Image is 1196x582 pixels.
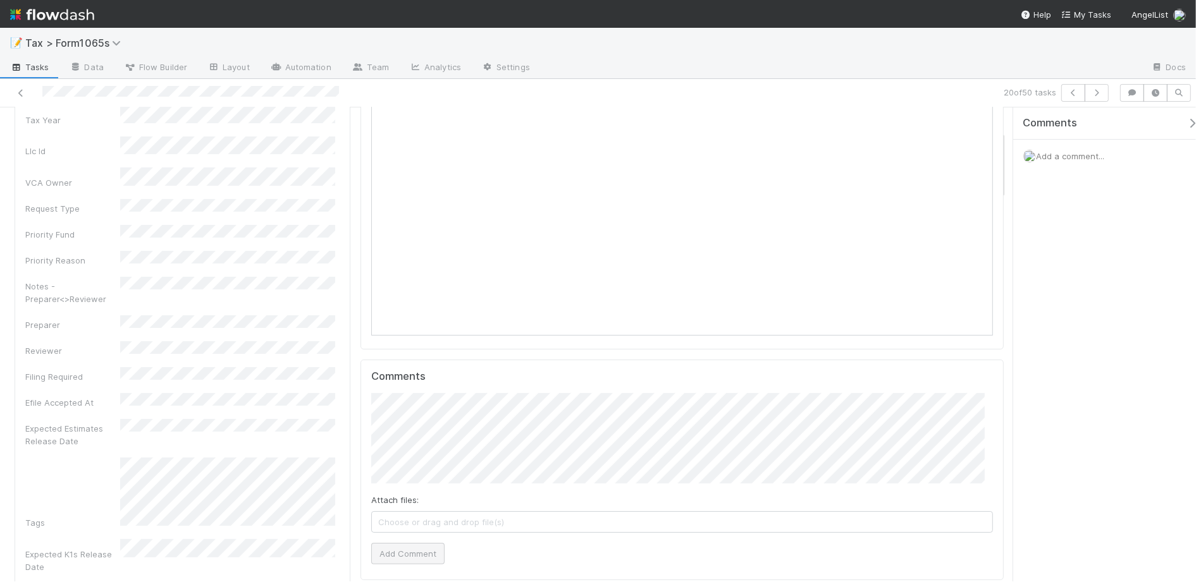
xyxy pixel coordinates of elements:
[1173,9,1186,21] img: avatar_45ea4894-10ca-450f-982d-dabe3bd75b0b.png
[25,396,120,409] div: Efile Accepted At
[25,202,120,215] div: Request Type
[25,176,120,189] div: VCA Owner
[1131,9,1168,20] span: AngelList
[25,280,120,305] div: Notes - Preparer<>Reviewer
[1023,150,1036,162] img: avatar_45ea4894-10ca-450f-982d-dabe3bd75b0b.png
[25,516,120,529] div: Tags
[372,512,992,532] span: Choose or drag and drop file(s)
[25,548,120,573] div: Expected K1s Release Date
[25,422,120,447] div: Expected Estimates Release Date
[124,61,187,73] span: Flow Builder
[25,145,120,157] div: Llc Id
[1004,86,1056,99] span: 20 of 50 tasks
[10,37,23,48] span: 📝
[197,58,260,78] a: Layout
[25,318,120,331] div: Preparer
[399,58,471,78] a: Analytics
[25,344,120,357] div: Reviewer
[25,254,120,267] div: Priority Reason
[342,58,399,78] a: Team
[371,370,993,383] h5: Comments
[25,37,127,49] span: Tax > Form1065s
[25,370,120,383] div: Filing Required
[1036,151,1104,161] span: Add a comment...
[371,494,419,506] label: Attach files:
[471,58,540,78] a: Settings
[1141,58,1196,78] a: Docs
[25,228,120,241] div: Priority Fund
[10,61,49,73] span: Tasks
[1021,8,1051,21] div: Help
[59,58,114,78] a: Data
[25,114,120,126] div: Tax Year
[371,20,993,336] iframe: To enrich screen reader interactions, please activate Accessibility in Grammarly extension settings
[114,58,197,78] a: Flow Builder
[10,4,94,25] img: logo-inverted-e16ddd16eac7371096b0.svg
[371,543,445,564] button: Add Comment
[1023,117,1077,130] span: Comments
[260,58,342,78] a: Automation
[1061,9,1111,20] span: My Tasks
[1061,8,1111,21] a: My Tasks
